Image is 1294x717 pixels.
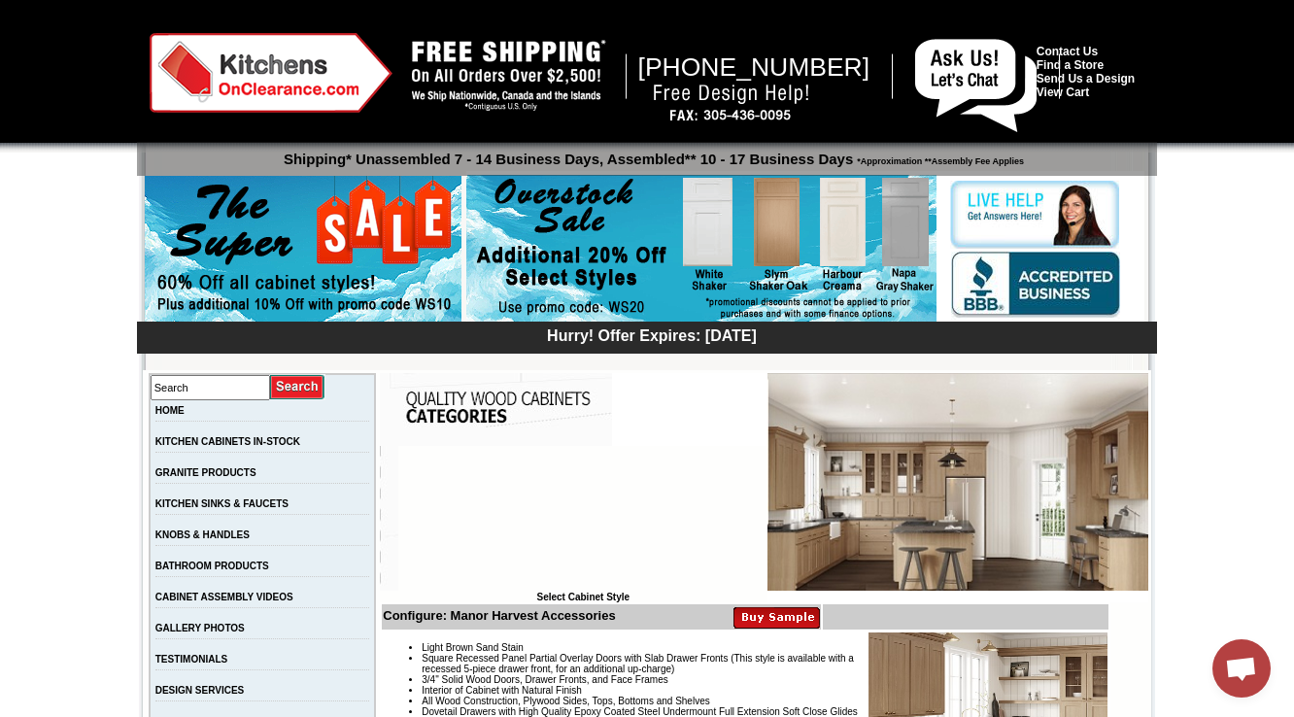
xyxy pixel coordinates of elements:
[383,608,615,623] b: Configure: Manor Harvest Accessories
[422,685,582,696] span: Interior of Cabinet with Natural Finish
[853,152,1024,166] span: *Approximation **Assembly Fee Applies
[1037,85,1089,99] a: View Cart
[147,324,1157,345] div: Hurry! Offer Expires: [DATE]
[422,706,858,717] span: Dovetail Drawers with High Quality Epoxy Coated Steel Undermount Full Extension Soft Close Glides
[767,373,1148,591] img: Manor Harvest
[1037,58,1104,72] a: Find a Store
[422,653,854,674] span: Square Recessed Panel Partial Overlay Doors with Slab Drawer Fronts (This style is available with...
[147,142,1157,167] p: Shipping* Unassembled 7 - 14 Business Days, Assembled** 10 - 17 Business Days
[422,642,524,653] span: Light Brown Sand Stain
[398,446,767,592] iframe: Browser incompatible
[155,623,245,633] a: GALLERY PHOTOS
[150,33,392,113] img: Kitchens on Clearance Logo
[155,467,256,478] a: GRANITE PRODUCTS
[155,561,269,571] a: BATHROOM PRODUCTS
[155,654,227,665] a: TESTIMONIALS
[1037,45,1098,58] a: Contact Us
[155,498,289,509] a: KITCHEN SINKS & FAUCETS
[155,685,245,696] a: DESIGN SERVICES
[422,696,709,706] span: All Wood Construction, Plywood Sides, Tops, Bottoms and Shelves
[155,529,250,540] a: KNOBS & HANDLES
[536,592,630,602] b: Select Cabinet Style
[638,52,870,82] span: [PHONE_NUMBER]
[422,674,667,685] span: 3/4" Solid Wood Doors, Drawer Fronts, and Face Frames
[155,405,185,416] a: HOME
[1037,72,1135,85] a: Send Us a Design
[155,436,300,447] a: KITCHEN CABINETS IN-STOCK
[155,592,293,602] a: CABINET ASSEMBLY VIDEOS
[270,374,325,400] input: Submit
[1212,639,1271,698] a: Open chat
